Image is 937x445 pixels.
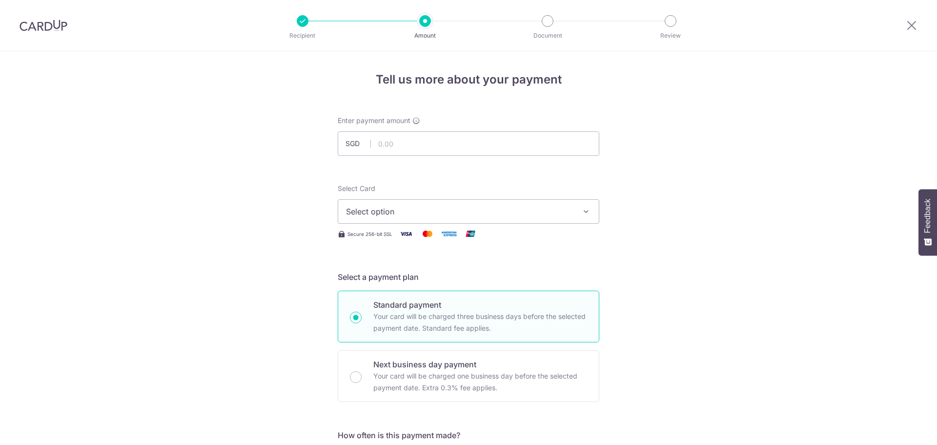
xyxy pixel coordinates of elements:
span: Secure 256-bit SSL [347,230,392,238]
button: Select option [338,199,599,224]
p: Document [511,31,584,41]
span: Enter payment amount [338,116,410,126]
h4: Tell us more about your payment [338,71,599,88]
img: Mastercard [418,228,437,240]
p: Your card will be charged one business day before the selected payment date. Extra 0.3% fee applies. [373,370,587,394]
h5: How often is this payment made? [338,429,599,441]
p: Standard payment [373,299,587,311]
img: Union Pay [461,228,480,240]
p: Recipient [266,31,339,41]
iframe: Opens a widget where you can find more information [875,416,927,440]
p: Your card will be charged three business days before the selected payment date. Standard fee appl... [373,311,587,334]
h5: Select a payment plan [338,271,599,283]
span: Feedback [923,199,932,233]
p: Review [634,31,707,41]
span: translation missing: en.payables.payment_networks.credit_card.summary.labels.select_card [338,184,375,192]
input: 0.00 [338,131,599,156]
img: CardUp [20,20,67,31]
img: Visa [396,228,416,240]
p: Next business day payment [373,359,587,370]
span: Select option [346,206,573,217]
span: SGD [346,139,371,148]
button: Feedback - Show survey [918,189,937,255]
img: American Express [439,228,459,240]
p: Amount [389,31,461,41]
